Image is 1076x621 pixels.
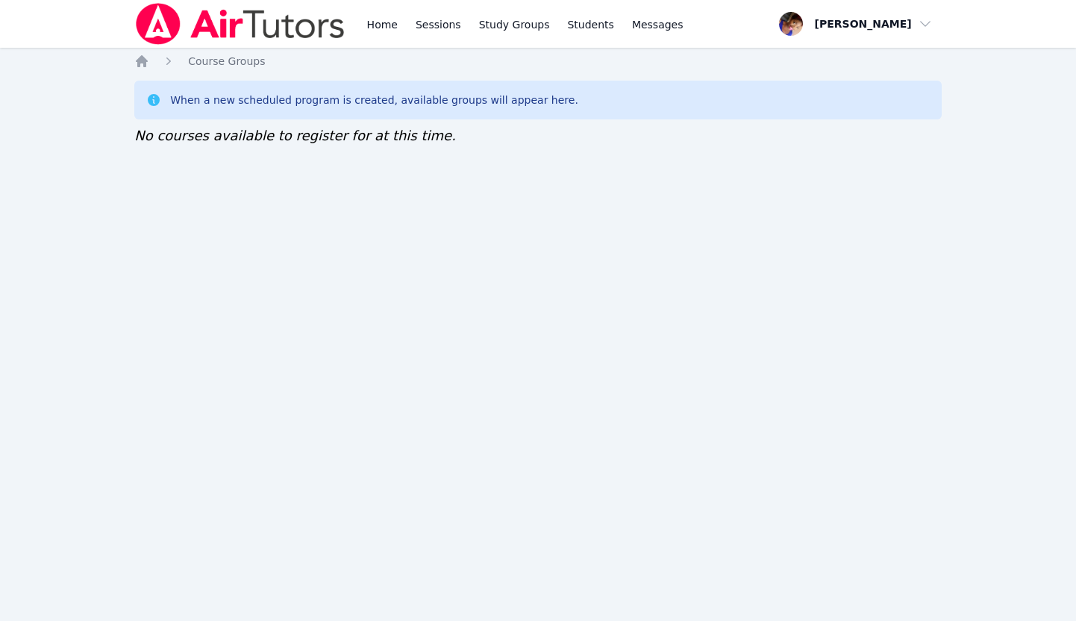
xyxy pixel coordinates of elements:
span: Course Groups [188,55,265,67]
nav: Breadcrumb [134,54,942,69]
span: No courses available to register for at this time. [134,128,456,143]
div: When a new scheduled program is created, available groups will appear here. [170,93,578,107]
span: Messages [632,17,684,32]
a: Course Groups [188,54,265,69]
img: Air Tutors [134,3,345,45]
